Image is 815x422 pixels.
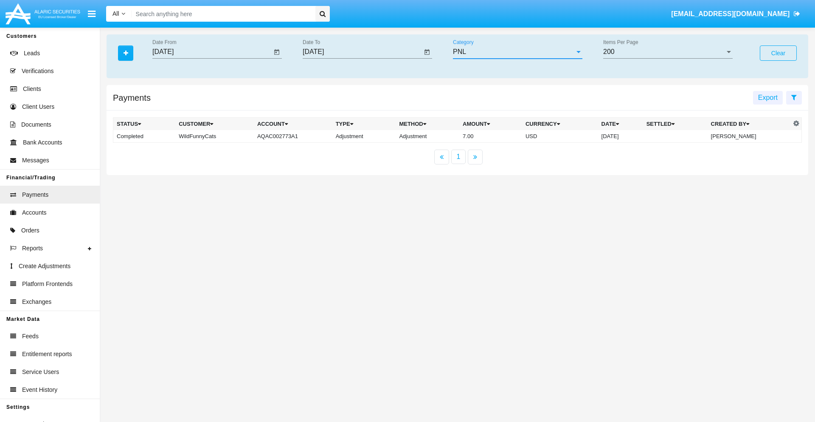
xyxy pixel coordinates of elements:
span: 200 [603,48,615,55]
a: All [106,9,132,18]
span: Leads [24,49,40,58]
span: Verifications [22,67,53,76]
th: Created By [708,118,791,130]
th: Account [254,118,332,130]
th: Type [332,118,396,130]
td: Adjustment [332,130,396,143]
a: [EMAIL_ADDRESS][DOMAIN_NAME] [667,2,804,26]
span: Platform Frontends [22,280,73,289]
span: [EMAIL_ADDRESS][DOMAIN_NAME] [671,10,790,17]
th: Settled [643,118,708,130]
td: WildFunnyCats [175,130,254,143]
td: [DATE] [598,130,643,143]
button: Export [753,91,783,105]
td: USD [522,130,598,143]
span: Documents [21,120,51,129]
span: Payments [22,190,48,199]
span: Create Adjustments [19,262,70,271]
td: 7.00 [459,130,522,143]
span: Messages [22,156,49,165]
th: Method [396,118,459,130]
button: Open calendar [422,47,432,57]
span: Clients [23,85,41,93]
td: [PERSON_NAME] [708,130,791,143]
span: Feeds [22,332,39,341]
td: Completed [113,130,176,143]
button: Open calendar [272,47,282,57]
span: Entitlement reports [22,350,72,359]
span: Event History [22,385,57,394]
span: Service Users [22,368,59,377]
button: Clear [760,45,797,61]
span: Client Users [22,102,54,111]
th: Currency [522,118,598,130]
input: Search [132,6,312,22]
img: Logo image [4,1,81,26]
th: Date [598,118,643,130]
span: Bank Accounts [23,138,62,147]
th: Customer [175,118,254,130]
span: Orders [21,226,39,235]
span: Exchanges [22,297,51,306]
h5: Payments [113,94,151,101]
nav: paginator [107,150,808,164]
td: Adjustment [396,130,459,143]
span: All [112,10,119,17]
th: Amount [459,118,522,130]
span: Accounts [22,208,47,217]
span: PNL [453,48,466,55]
td: AQAC002773A1 [254,130,332,143]
th: Status [113,118,176,130]
span: Export [758,94,778,101]
span: Reports [22,244,43,253]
